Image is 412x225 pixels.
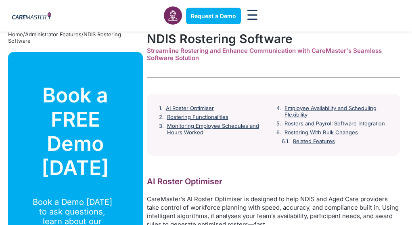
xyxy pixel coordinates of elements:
a: Rostering Functionalities [167,114,228,121]
a: Request a Demo [186,8,241,24]
a: Administrator Features [25,31,82,37]
div: Menu Toggle [245,7,260,25]
a: AI Roster Optimiser [166,105,214,112]
div: Streamline Rostering and Enhance Communication with CareMaster's Seamless Software Solution [147,47,400,62]
a: Home [8,31,23,37]
h2: AI Roster Optimiser [147,176,400,187]
a: Monitoring Employee Schedules and Hours Worked [167,123,270,135]
span: / / [8,31,121,44]
a: Rosters and Payroll Software Integration [284,121,385,127]
div: Book a FREE Demo [DATE] [31,83,120,180]
img: CareMaster Logo [12,12,51,21]
a: Rostering With Bulk Changes [284,129,358,136]
span: Request a Demo [191,12,236,19]
a: Employee Availability and Scheduling Flexibility [284,105,388,118]
h1: NDIS Rostering Software [147,31,400,46]
a: Related Features [293,138,335,145]
span: NDIS Rostering Software [8,31,121,44]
